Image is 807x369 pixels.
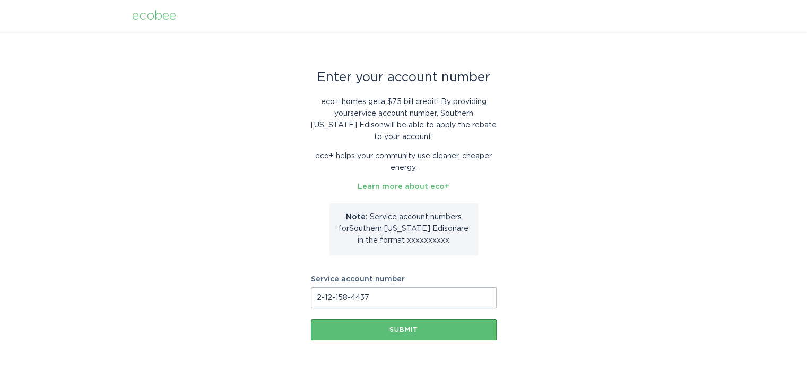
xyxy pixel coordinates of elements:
[337,211,470,246] p: Service account number s for Southern [US_STATE] Edison are in the format xxxxxxxxxx
[311,96,497,143] p: eco+ homes get a $75 bill credit ! By providing your service account number , Southern [US_STATE]...
[316,327,491,333] div: Submit
[311,276,497,283] label: Service account number
[311,319,497,340] button: Submit
[132,10,176,22] div: ecobee
[311,72,497,83] div: Enter your account number
[358,183,449,191] a: Learn more about eco+
[311,150,497,174] p: eco+ helps your community use cleaner, cheaper energy.
[346,213,368,221] strong: Note:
